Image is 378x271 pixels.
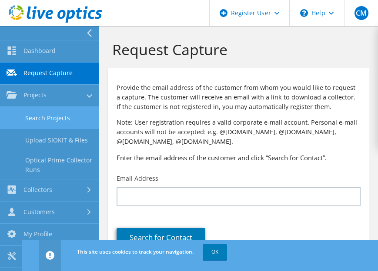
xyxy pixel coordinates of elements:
span: This site uses cookies to track your navigation. [77,248,194,255]
p: Note: User registration requires a valid corporate e-mail account. Personal e-mail accounts will ... [117,118,361,146]
span: CM [355,6,368,20]
h1: Request Capture [112,40,361,59]
p: Provide the email address of the customer from whom you would like to request a capture. The cust... [117,83,361,112]
a: OK [203,244,227,260]
a: Search for Contact [117,228,205,247]
svg: \n [300,9,308,17]
label: Email Address [117,174,158,183]
h3: Enter the email address of the customer and click “Search for Contact”. [117,153,361,162]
